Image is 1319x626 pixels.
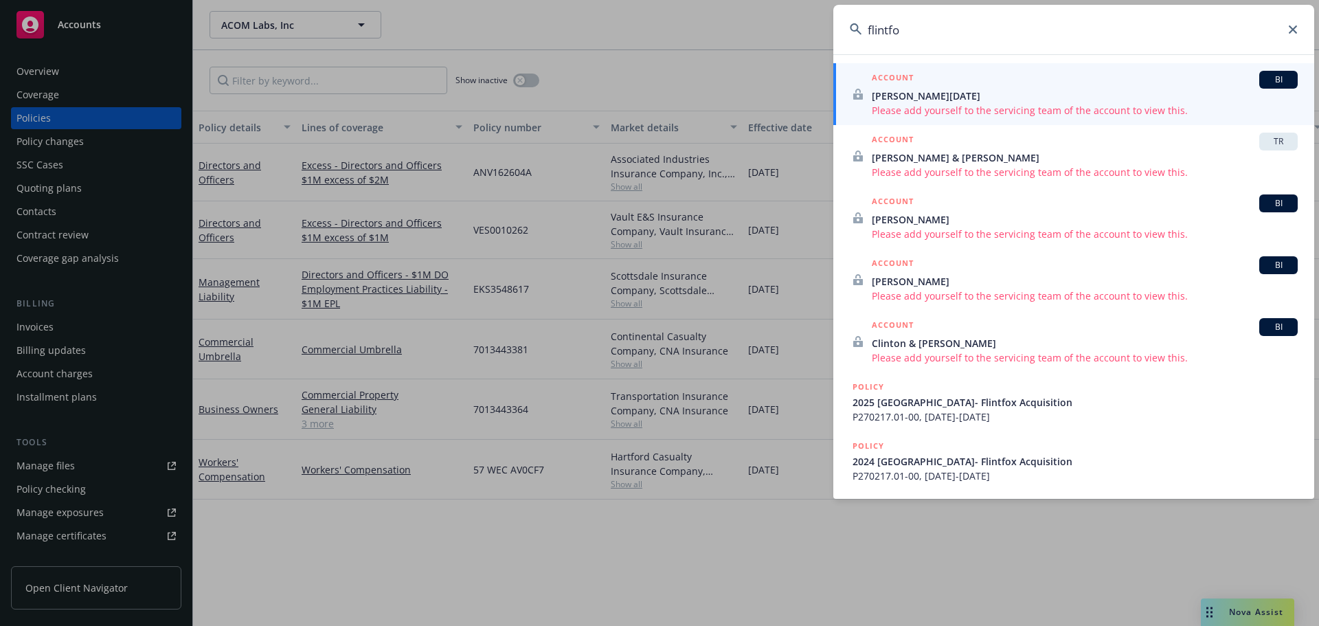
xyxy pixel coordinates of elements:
[872,103,1298,118] span: Please add yourself to the servicing team of the account to view this.
[853,454,1298,469] span: 2024 [GEOGRAPHIC_DATA]- Flintfox Acquisition
[872,165,1298,179] span: Please add yourself to the servicing team of the account to view this.
[872,89,1298,103] span: [PERSON_NAME][DATE]
[872,194,914,211] h5: ACCOUNT
[872,318,914,335] h5: ACCOUNT
[853,380,884,394] h5: POLICY
[872,71,914,87] h5: ACCOUNT
[853,439,884,453] h5: POLICY
[872,150,1298,165] span: [PERSON_NAME] & [PERSON_NAME]
[833,63,1314,125] a: ACCOUNTBI[PERSON_NAME][DATE]Please add yourself to the servicing team of the account to view this.
[872,350,1298,365] span: Please add yourself to the servicing team of the account to view this.
[1265,321,1292,333] span: BI
[872,227,1298,241] span: Please add yourself to the servicing team of the account to view this.
[833,249,1314,311] a: ACCOUNTBI[PERSON_NAME]Please add yourself to the servicing team of the account to view this.
[833,311,1314,372] a: ACCOUNTBIClinton & [PERSON_NAME]Please add yourself to the servicing team of the account to view ...
[872,274,1298,289] span: [PERSON_NAME]
[872,133,914,149] h5: ACCOUNT
[872,336,1298,350] span: Clinton & [PERSON_NAME]
[833,187,1314,249] a: ACCOUNTBI[PERSON_NAME]Please add yourself to the servicing team of the account to view this.
[853,469,1298,483] span: P270217.01-00, [DATE]-[DATE]
[853,395,1298,410] span: 2025 [GEOGRAPHIC_DATA]- Flintfox Acquisition
[1265,74,1292,86] span: BI
[1265,135,1292,148] span: TR
[872,256,914,273] h5: ACCOUNT
[872,212,1298,227] span: [PERSON_NAME]
[833,372,1314,432] a: POLICY2025 [GEOGRAPHIC_DATA]- Flintfox AcquisitionP270217.01-00, [DATE]-[DATE]
[1265,197,1292,210] span: BI
[833,125,1314,187] a: ACCOUNTTR[PERSON_NAME] & [PERSON_NAME]Please add yourself to the servicing team of the account to...
[1265,259,1292,271] span: BI
[833,432,1314,491] a: POLICY2024 [GEOGRAPHIC_DATA]- Flintfox AcquisitionP270217.01-00, [DATE]-[DATE]
[853,410,1298,424] span: P270217.01-00, [DATE]-[DATE]
[872,289,1298,303] span: Please add yourself to the servicing team of the account to view this.
[833,5,1314,54] input: Search...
